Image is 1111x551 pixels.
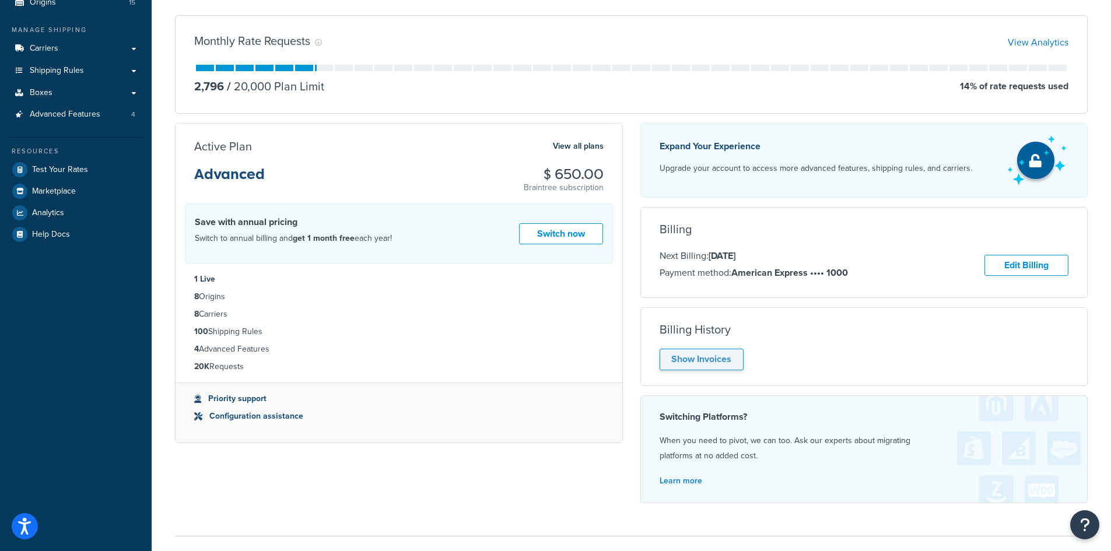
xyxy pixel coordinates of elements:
span: Boxes [30,88,52,98]
strong: 8 [194,308,199,320]
button: Open Resource Center [1070,510,1099,539]
h3: $ 650.00 [524,167,604,182]
strong: 100 [194,325,208,338]
strong: American Express •••• 1000 [731,266,848,279]
h4: Save with annual pricing [195,215,392,229]
h3: Monthly Rate Requests [194,34,310,47]
li: Advanced Features [9,104,143,125]
a: Show Invoices [660,349,744,370]
a: Boxes [9,82,143,104]
span: Help Docs [32,230,70,240]
li: Origins [194,290,604,303]
a: Advanced Features 4 [9,104,143,125]
span: 4 [131,110,135,120]
li: Requests [194,360,604,373]
p: 20,000 Plan Limit [224,78,324,94]
p: 14 % of rate requests used [960,78,1068,94]
p: When you need to pivot, we can too. Ask our experts about migrating platforms at no added cost. [660,433,1069,464]
li: Shipping Rules [194,325,604,338]
a: Test Your Rates [9,159,143,180]
span: Shipping Rules [30,66,84,76]
h3: Active Plan [194,140,252,153]
a: View all plans [553,139,604,154]
a: Expand Your Experience Upgrade your account to access more advanced features, shipping rules, and... [640,123,1088,198]
a: Shipping Rules [9,60,143,82]
li: Configuration assistance [194,410,604,423]
li: Carriers [194,308,604,321]
span: / [227,78,231,95]
div: Manage Shipping [9,25,143,35]
strong: 1 Live [194,273,215,285]
strong: 8 [194,290,199,303]
p: Payment method: [660,265,848,280]
h3: Advanced [194,167,265,191]
p: Upgrade your account to access more advanced features, shipping rules, and carriers. [660,160,972,177]
h3: Billing [660,223,692,236]
a: Carriers [9,38,143,59]
a: Help Docs [9,224,143,245]
li: Priority support [194,392,604,405]
a: Analytics [9,202,143,223]
a: Switch now [519,223,603,245]
span: Marketplace [32,187,76,196]
strong: 4 [194,343,199,355]
a: Marketplace [9,181,143,202]
a: View Analytics [1008,36,1068,49]
p: Next Billing: [660,248,848,264]
strong: 20K [194,360,209,373]
span: Test Your Rates [32,165,88,175]
h4: Switching Platforms? [660,410,1069,424]
li: Advanced Features [194,343,604,356]
p: Switch to annual billing and each year! [195,231,392,246]
strong: get 1 month free [293,232,355,244]
strong: [DATE] [709,249,735,262]
p: 2,796 [194,78,224,94]
p: Expand Your Experience [660,138,972,155]
h3: Billing History [660,323,731,336]
p: Braintree subscription [524,182,604,194]
span: Advanced Features [30,110,100,120]
a: Learn more [660,475,702,487]
span: Analytics [32,208,64,218]
a: Edit Billing [984,255,1068,276]
span: Carriers [30,44,58,54]
div: Resources [9,146,143,156]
